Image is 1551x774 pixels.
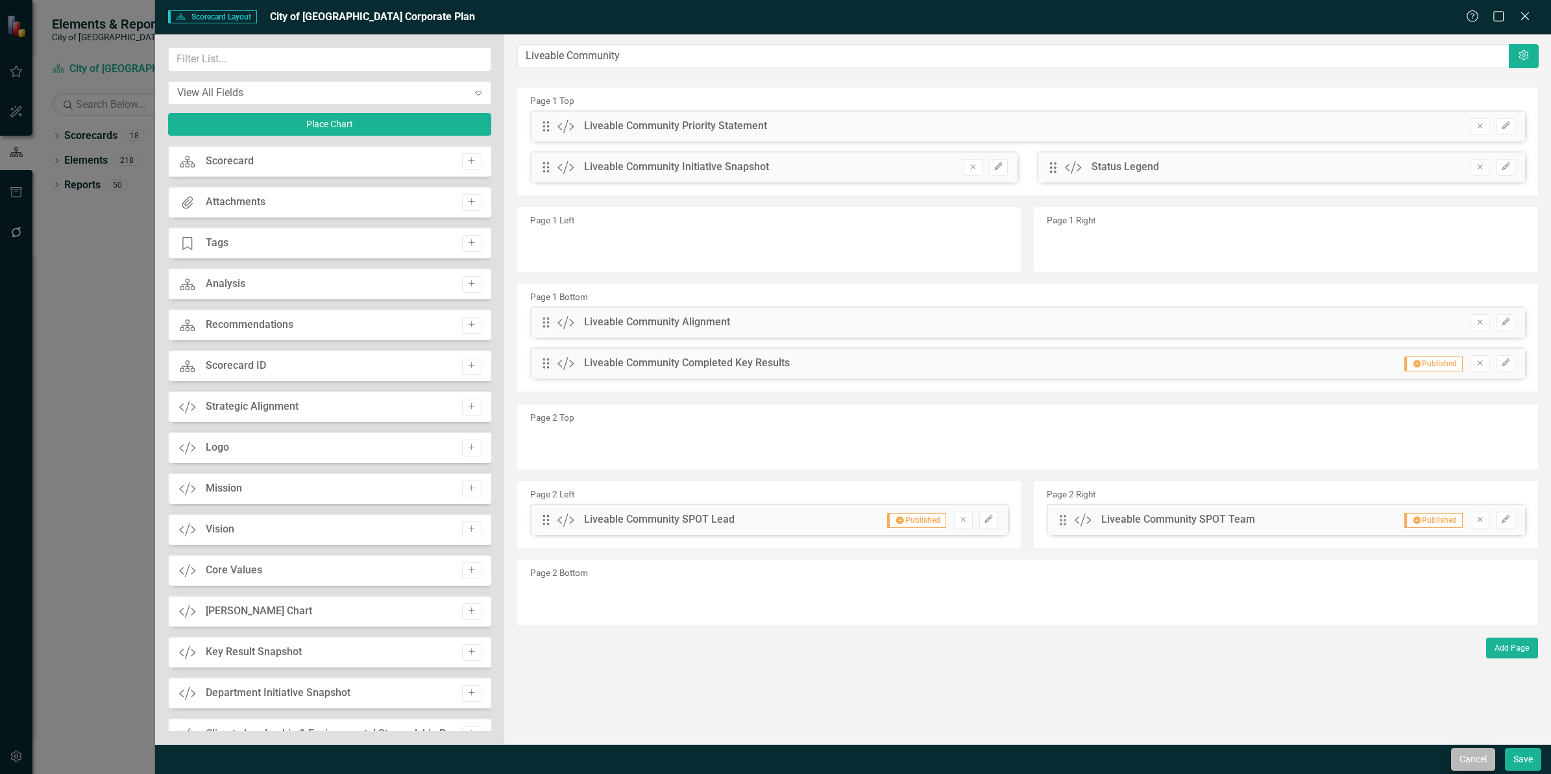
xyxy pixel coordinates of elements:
[206,318,293,332] div: Recommendations
[206,358,266,373] div: Scorecard ID
[530,568,588,578] small: Page 2 Bottom
[206,195,265,210] div: Attachments
[206,399,299,414] div: Strategic Alignment
[206,481,242,496] div: Mission
[530,95,574,106] small: Page 1 Top
[1505,748,1541,771] button: Save
[206,727,456,742] div: Climate Leadership & Environmental Stewardship Priority Statement
[530,489,574,499] small: Page 2 Left
[530,215,574,225] small: Page 1 Left
[1451,748,1495,771] button: Cancel
[206,154,254,169] div: Scorecard
[530,412,574,423] small: Page 2 Top
[206,440,229,455] div: Logo
[206,236,228,251] div: Tags
[1404,356,1463,371] span: Published
[206,604,312,619] div: [PERSON_NAME] Chart
[168,47,491,71] input: Filter List...
[206,277,245,292] div: Analysis
[584,160,769,175] div: Liveable Community Initiative Snapshot
[168,113,491,136] button: Place Chart
[1101,512,1255,527] div: Liveable Community SPOT Team
[1047,215,1095,225] small: Page 1 Right
[206,563,262,578] div: Core Values
[168,10,257,23] span: Scorecard Layout
[1092,160,1159,175] div: Status Legend
[1486,638,1538,658] button: Add Page
[206,522,234,537] div: Vision
[584,356,790,371] div: Liveable Community Completed Key Results
[887,513,946,528] span: Published
[1404,513,1463,528] span: Published
[206,686,350,701] div: Department Initiative Snapshot
[584,512,735,527] div: Liveable Community SPOT Lead
[1047,489,1095,499] small: Page 2 Right
[584,315,730,330] div: Liveable Community Alignment
[206,645,302,660] div: Key Result Snapshot
[177,85,468,100] div: View All Fields
[584,119,767,134] div: Liveable Community Priority Statement
[517,44,1510,68] input: Layout Name
[530,292,588,302] small: Page 1 Bottom
[270,10,475,23] span: City of [GEOGRAPHIC_DATA] Corporate Plan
